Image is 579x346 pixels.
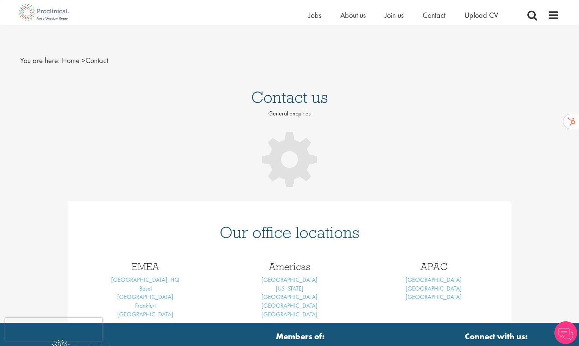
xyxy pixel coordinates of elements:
[406,284,462,292] a: [GEOGRAPHIC_DATA]
[464,10,498,20] a: Upload CV
[465,330,529,342] strong: Connect with us:
[261,302,318,310] a: [GEOGRAPHIC_DATA]
[385,10,404,20] a: Join us
[423,10,445,20] a: Contact
[117,293,173,301] a: [GEOGRAPHIC_DATA]
[79,262,212,272] h3: EMEA
[171,330,429,342] strong: Members of:
[406,276,462,284] a: [GEOGRAPHIC_DATA]
[261,310,318,318] a: [GEOGRAPHIC_DATA]
[340,10,366,20] a: About us
[5,318,102,341] iframe: reCAPTCHA
[79,224,500,241] h1: Our office locations
[62,55,108,65] span: Contact
[135,302,156,310] a: Frankfurt
[261,293,318,301] a: [GEOGRAPHIC_DATA]
[554,321,577,344] img: Chatbot
[62,55,80,65] a: breadcrumb link to Home
[20,55,60,65] span: You are here:
[276,284,304,292] a: [US_STATE]
[117,310,173,318] a: [GEOGRAPHIC_DATA]
[223,262,356,272] h3: Americas
[367,262,500,272] h3: APAC
[308,10,321,20] a: Jobs
[82,55,85,65] span: >
[111,276,179,284] a: [GEOGRAPHIC_DATA], HQ
[406,293,462,301] a: [GEOGRAPHIC_DATA]
[139,284,152,292] a: Basel
[261,276,318,284] a: [GEOGRAPHIC_DATA]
